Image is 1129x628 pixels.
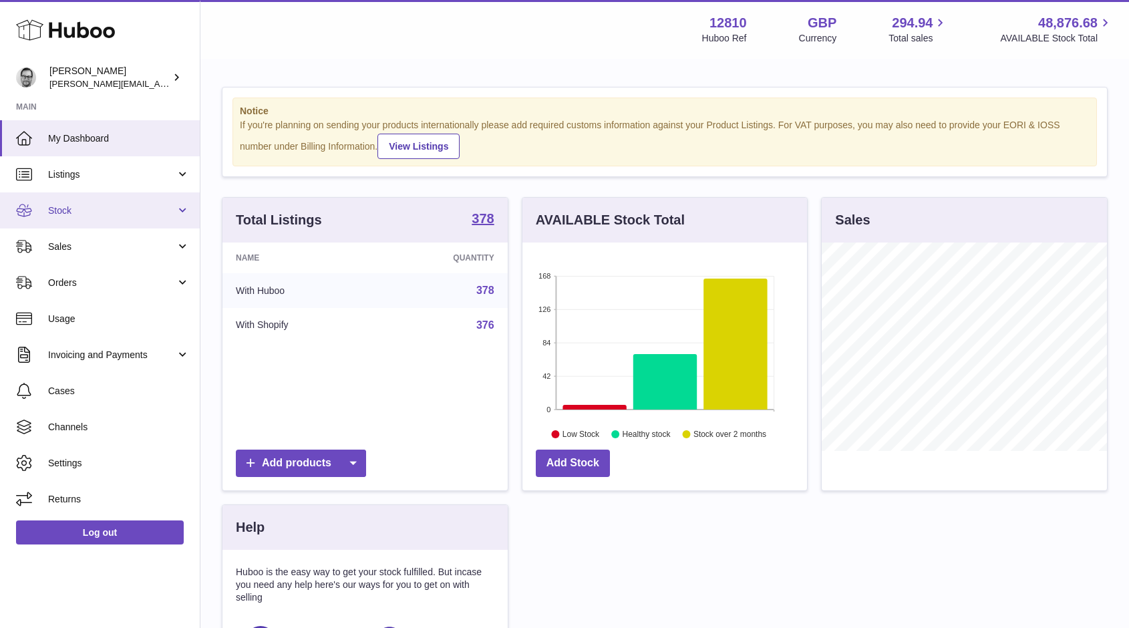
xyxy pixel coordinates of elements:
h3: Sales [835,211,870,229]
img: logo_orange.svg [21,21,32,32]
div: If you're planning on sending your products internationally please add required customs informati... [240,119,1090,159]
span: Settings [48,457,190,470]
span: Listings [48,168,176,181]
div: Domain Overview [51,86,120,94]
a: 378 [472,212,494,228]
h3: AVAILABLE Stock Total [536,211,685,229]
a: 294.94 Total sales [889,14,948,45]
span: 48,876.68 [1038,14,1098,32]
a: Add Stock [536,450,610,477]
span: Total sales [889,32,948,45]
td: With Shopify [222,308,376,343]
text: Healthy stock [622,430,671,439]
th: Name [222,243,376,273]
span: AVAILABLE Stock Total [1000,32,1113,45]
text: 168 [538,272,550,280]
text: Low Stock [562,430,600,439]
div: Keywords by Traffic [148,86,225,94]
span: Channels [48,421,190,434]
td: With Huboo [222,273,376,308]
img: tab_keywords_by_traffic_grey.svg [133,84,144,95]
strong: 378 [472,212,494,225]
span: 294.94 [892,14,933,32]
span: My Dashboard [48,132,190,145]
text: Stock over 2 months [693,430,766,439]
span: Stock [48,204,176,217]
span: Sales [48,241,176,253]
div: [PERSON_NAME] [49,65,170,90]
a: View Listings [377,134,460,159]
text: 126 [538,305,550,313]
img: tab_domain_overview_orange.svg [36,84,47,95]
text: 42 [542,372,550,380]
strong: GBP [808,14,836,32]
h3: Help [236,518,265,536]
span: Cases [48,385,190,398]
a: Add products [236,450,366,477]
th: Quantity [376,243,508,273]
a: Log out [16,520,184,544]
strong: 12810 [709,14,747,32]
div: v 4.0.25 [37,21,65,32]
div: Currency [799,32,837,45]
text: 0 [546,406,550,414]
span: [PERSON_NAME][EMAIL_ADDRESS][DOMAIN_NAME] [49,78,268,89]
h3: Total Listings [236,211,322,229]
span: Usage [48,313,190,325]
span: Returns [48,493,190,506]
span: Invoicing and Payments [48,349,176,361]
text: 84 [542,339,550,347]
img: website_grey.svg [21,35,32,45]
a: 48,876.68 AVAILABLE Stock Total [1000,14,1113,45]
div: Domain: [DOMAIN_NAME] [35,35,147,45]
a: 378 [476,285,494,296]
strong: Notice [240,105,1090,118]
a: 376 [476,319,494,331]
img: alex@digidistiller.com [16,67,36,88]
div: Huboo Ref [702,32,747,45]
p: Huboo is the easy way to get your stock fulfilled. But incase you need any help here's our ways f... [236,566,494,604]
span: Orders [48,277,176,289]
